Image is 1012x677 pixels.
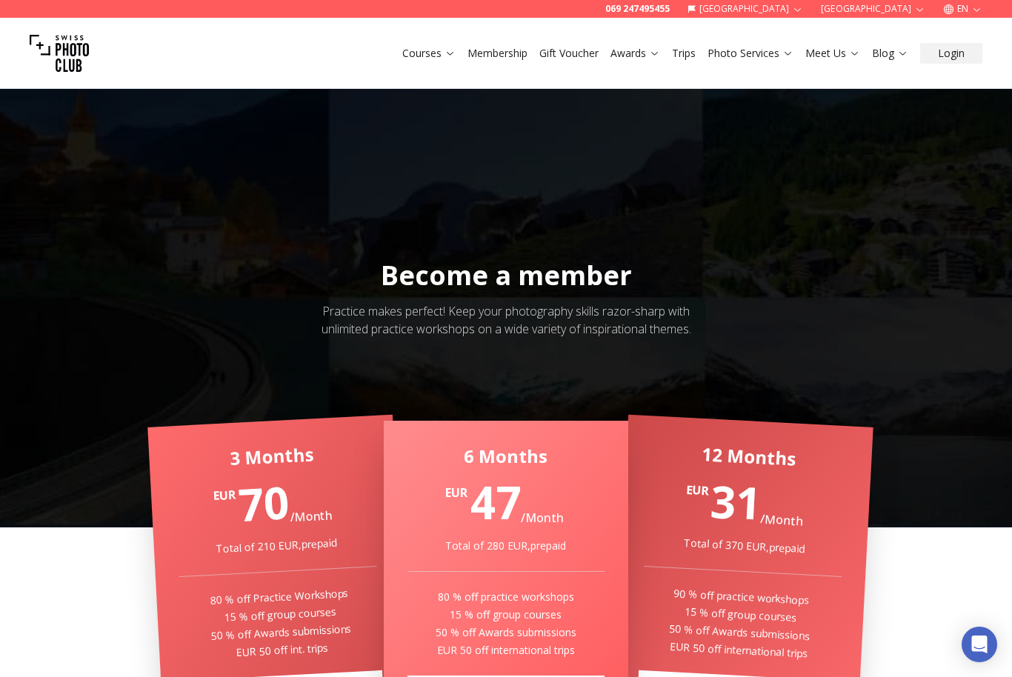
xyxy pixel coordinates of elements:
[445,484,467,501] span: EUR
[533,43,605,64] button: Gift Voucher
[805,46,860,61] a: Meet Us
[180,584,378,610] p: 80 % off Practice Workshops
[178,533,376,558] div: Total of 210 EUR , prepaid
[866,43,914,64] button: Blog
[173,439,371,473] div: 3 Months
[181,602,379,627] p: 15 % off group courses
[407,643,605,658] p: EUR 50 off international trips
[605,3,670,15] a: 069 247495455
[381,257,632,293] span: Become a member
[396,43,462,64] button: Courses
[304,302,708,338] div: Practice makes perfect! Keep your photography skills razor-sharp with unlimited practice workshop...
[290,507,333,525] span: / Month
[710,470,763,533] span: 31
[872,46,908,61] a: Blog
[237,471,290,534] span: 70
[642,584,840,610] p: 90 % off practice workshops
[182,620,380,645] p: 50 % off Awards submissions
[799,43,866,64] button: Meet Us
[641,620,839,645] p: 50 % off Awards submissions
[760,510,804,529] span: / Month
[467,46,527,61] a: Membership
[962,627,997,662] div: Open Intercom Messenger
[920,43,982,64] button: Login
[539,46,599,61] a: Gift Voucher
[640,638,838,663] p: EUR 50 off international trips
[183,638,381,663] p: EUR 50 off int. trips
[30,24,89,83] img: Swiss photo club
[605,43,666,64] button: Awards
[407,444,605,468] div: 6 Months
[407,590,605,604] p: 80 % off practice workshops
[708,46,793,61] a: Photo Services
[642,602,839,627] p: 15 % off group courses
[462,43,533,64] button: Membership
[470,472,521,533] span: 47
[521,510,564,526] span: / Month
[402,46,456,61] a: Courses
[702,43,799,64] button: Photo Services
[407,538,605,553] div: Total of 280 EUR , prepaid
[213,486,236,505] span: EUR
[610,46,660,61] a: Awards
[650,439,848,473] div: 12 Months
[686,481,709,500] span: EUR
[407,625,605,640] p: 50 % off Awards submissions
[672,46,696,61] a: Trips
[645,533,843,558] div: Total of 370 EUR , prepaid
[666,43,702,64] button: Trips
[407,607,605,622] p: 15 % off group courses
